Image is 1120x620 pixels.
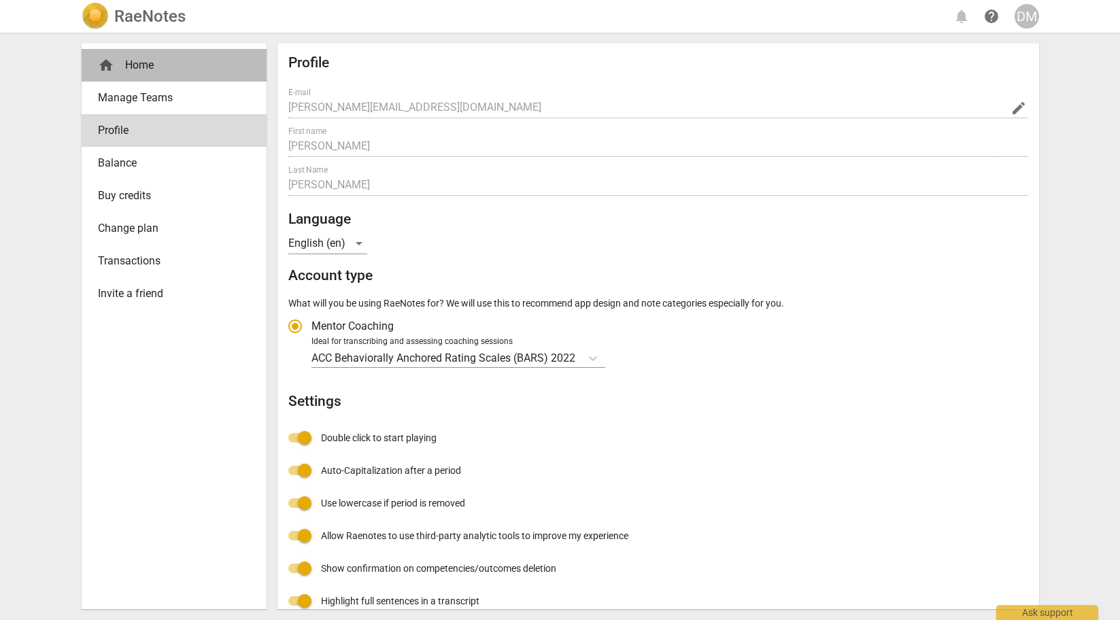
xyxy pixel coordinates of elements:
div: Home [98,57,239,73]
span: Use lowercase if period is removed [321,496,465,511]
label: Last Name [288,166,328,174]
div: Ideal for transcribing and assessing coaching sessions [311,336,1024,348]
h2: Account type [288,267,1028,284]
span: Manage Teams [98,90,239,106]
span: Allow Raenotes to use third-party analytic tools to improve my experience [321,529,628,543]
a: Buy credits [82,179,267,212]
span: home [98,57,114,73]
span: Double click to start playing [321,431,437,445]
span: edit [1011,100,1027,116]
a: Profile [82,114,267,147]
img: Logo [82,3,109,30]
button: DM [1015,4,1039,29]
a: Change plan [82,212,267,245]
div: Ask support [996,605,1098,620]
a: Manage Teams [82,82,267,114]
a: Transactions [82,245,267,277]
span: Show confirmation on competencies/outcomes deletion [321,562,556,576]
a: LogoRaeNotes [82,3,186,30]
p: ACC Behaviorally Anchored Rating Scales (BARS) 2022 [311,350,575,366]
div: English (en) [288,232,367,254]
input: Ideal for transcribing and assessing coaching sessionsACC Behaviorally Anchored Rating Scales (BA... [577,351,579,364]
button: Change Email [1009,99,1028,118]
span: Invite a friend [98,286,239,302]
label: E-mail [288,88,311,97]
span: Highlight full sentences in a transcript [321,594,479,608]
p: What will you be using RaeNotes for? We will use this to recommend app design and note categories... [288,296,1028,311]
span: Balance [98,155,239,171]
label: First name [288,127,326,135]
a: Balance [82,147,267,179]
span: Profile [98,122,239,139]
span: Mentor Coaching [311,318,394,334]
span: Auto-Capitalization after a period [321,464,461,478]
span: Change plan [98,220,239,237]
h2: Settings [288,393,1028,410]
h2: Language [288,211,1028,228]
span: Buy credits [98,188,239,204]
span: Transactions [98,253,239,269]
h2: RaeNotes [114,7,186,26]
div: Account type [288,310,1028,368]
a: Invite a friend [82,277,267,310]
div: Home [82,49,267,82]
span: help [983,8,1000,24]
a: Help [979,4,1004,29]
h2: Profile [288,54,1028,71]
